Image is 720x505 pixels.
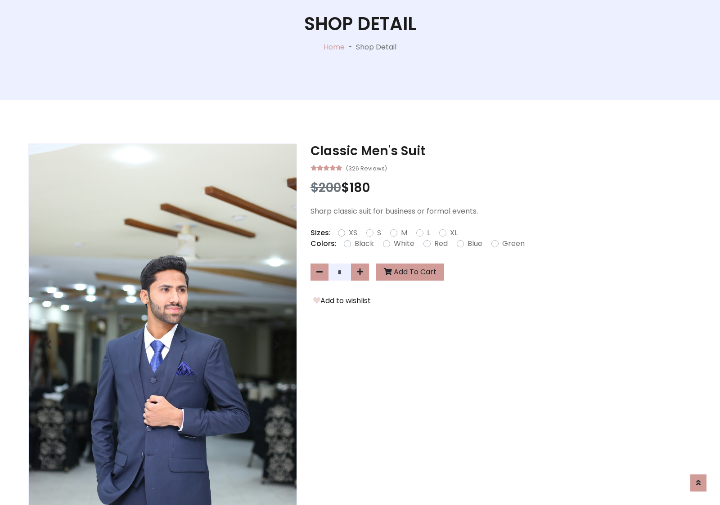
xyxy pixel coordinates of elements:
label: M [401,228,407,238]
label: White [394,238,414,249]
h1: Shop Detail [304,13,416,35]
h3: $ [310,180,692,196]
p: Sharp classic suit for business or formal events. [310,206,692,217]
small: (326 Reviews) [346,162,387,173]
label: L [427,228,430,238]
label: XS [349,228,357,238]
p: Sizes: [310,228,331,238]
span: $200 [310,179,341,197]
a: Home [324,42,345,52]
span: 180 [349,179,370,197]
button: Add To Cart [376,264,444,281]
label: Green [502,238,525,249]
label: Black [355,238,374,249]
button: Add to wishlist [310,295,373,307]
p: - [345,42,356,53]
label: Blue [468,238,482,249]
p: Colors: [310,238,337,249]
p: Shop Detail [356,42,396,53]
label: XL [450,228,458,238]
label: Red [434,238,448,249]
label: S [377,228,381,238]
h3: Classic Men's Suit [310,143,692,159]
